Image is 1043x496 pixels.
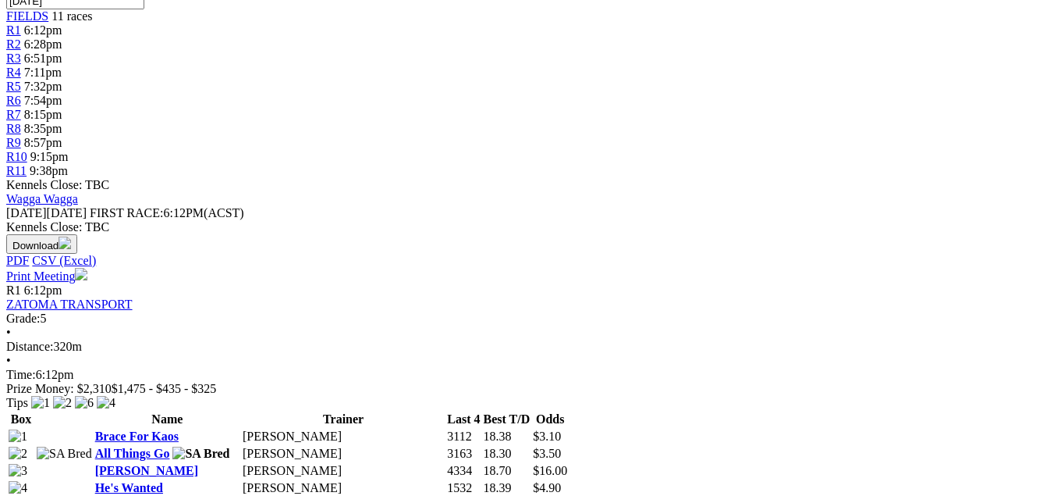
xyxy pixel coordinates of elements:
span: 6:12pm [24,284,62,297]
td: 18.30 [482,446,530,462]
a: R4 [6,66,21,79]
div: 5 [6,312,1037,326]
a: Brace For Kaos [95,430,179,443]
a: R2 [6,37,21,51]
a: R10 [6,150,27,163]
span: 7:32pm [24,80,62,93]
td: 18.70 [482,463,530,479]
span: • [6,354,11,367]
span: $3.50 [533,447,561,460]
div: Download [6,254,1037,268]
th: Odds [532,412,568,427]
img: 1 [31,396,50,410]
span: 8:57pm [24,136,62,149]
td: 3163 [446,446,481,462]
a: R5 [6,80,21,93]
img: 3 [9,464,27,478]
span: 6:12pm [24,23,62,37]
span: $4.90 [533,481,561,494]
a: R9 [6,136,21,149]
a: R8 [6,122,21,135]
td: [PERSON_NAME] [242,429,445,444]
div: 320m [6,340,1037,354]
td: [PERSON_NAME] [242,463,445,479]
a: CSV (Excel) [32,254,96,267]
span: 8:35pm [24,122,62,135]
img: 4 [97,396,115,410]
span: Time: [6,368,36,381]
span: 7:54pm [24,94,62,107]
span: Kennels Close: TBC [6,178,109,191]
img: 4 [9,481,27,495]
span: 8:15pm [24,108,62,121]
a: R7 [6,108,21,121]
span: Tips [6,396,28,409]
th: Trainer [242,412,445,427]
th: Name [94,412,240,427]
span: 6:28pm [24,37,62,51]
img: download.svg [59,237,71,249]
img: 1 [9,430,27,444]
div: 6:12pm [6,368,1037,382]
th: Best T/D [482,412,530,427]
span: Box [11,412,32,426]
a: [PERSON_NAME] [95,464,198,477]
span: $3.10 [533,430,561,443]
span: 9:38pm [30,164,68,177]
a: R6 [6,94,21,107]
img: SA Bred [172,447,229,461]
a: R11 [6,164,27,177]
img: 2 [53,396,72,410]
span: [DATE] [6,206,47,219]
span: 11 races [51,9,92,23]
td: 4334 [446,463,481,479]
span: Distance: [6,340,53,353]
a: R3 [6,52,21,65]
td: 3112 [446,429,481,444]
td: [PERSON_NAME] [242,480,445,496]
button: Download [6,234,77,254]
a: Print Meeting [6,269,87,283]
td: 18.38 [482,429,530,444]
span: 6:12PM(ACST) [90,206,244,219]
a: ZATOMA TRANSPORT [6,298,133,311]
span: Grade: [6,312,41,325]
a: Wagga Wagga [6,192,78,205]
div: Prize Money: $2,310 [6,382,1037,396]
a: He's Wanted [95,481,163,494]
span: FIRST RACE: [90,206,163,219]
span: [DATE] [6,206,87,219]
div: Kennels Close: TBC [6,220,1037,234]
span: • [6,326,11,339]
img: printer.svg [75,268,87,280]
a: R1 [6,23,21,37]
td: [PERSON_NAME] [242,446,445,462]
span: 9:15pm [30,150,69,163]
span: $1,475 - $435 - $325 [112,382,217,395]
span: 6:51pm [24,52,62,65]
th: Last 4 [446,412,481,427]
img: 2 [9,447,27,461]
a: FIELDS [6,9,48,23]
td: 1532 [446,480,481,496]
span: 7:11pm [24,66,62,79]
img: 6 [75,396,94,410]
img: SA Bred [37,447,92,461]
span: $16.00 [533,464,567,477]
td: 18.39 [482,480,530,496]
a: All Things Go [95,447,170,460]
span: R1 [6,284,21,297]
a: PDF [6,254,29,267]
